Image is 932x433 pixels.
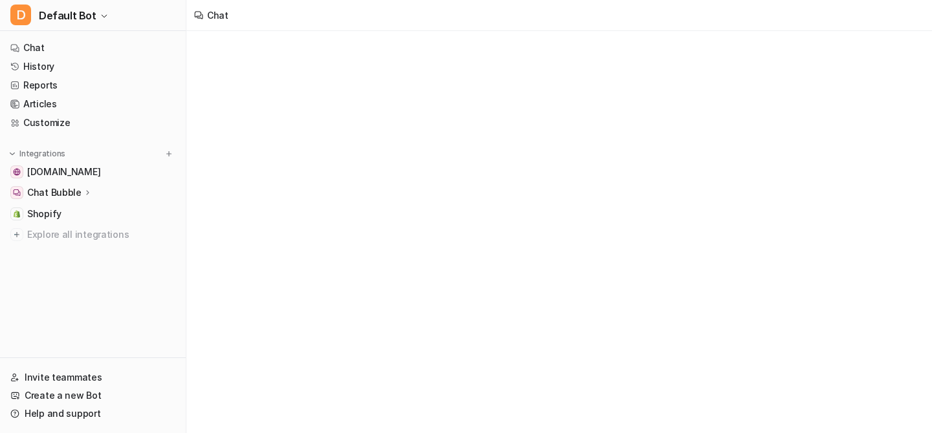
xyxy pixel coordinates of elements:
a: Help and support [5,405,181,423]
a: Invite teammates [5,368,181,386]
img: www.antoinetteferwerda.com.au [13,168,21,176]
img: explore all integrations [10,228,23,241]
img: expand menu [8,149,17,158]
a: Create a new Bot [5,386,181,405]
img: menu_add.svg [164,149,173,158]
span: Explore all integrations [27,224,175,245]
span: Default Bot [39,6,96,25]
a: Customize [5,114,181,132]
a: www.antoinetteferwerda.com.au[DOMAIN_NAME] [5,163,181,181]
p: Chat Bubble [27,186,82,199]
a: Articles [5,95,181,113]
a: Chat [5,39,181,57]
span: [DOMAIN_NAME] [27,165,100,178]
img: Shopify [13,210,21,218]
div: Chat [207,8,228,22]
a: Reports [5,76,181,94]
span: D [10,5,31,25]
button: Integrations [5,147,69,160]
p: Integrations [19,149,65,159]
a: ShopifyShopify [5,205,181,223]
span: Shopify [27,207,61,220]
a: Explore all integrations [5,226,181,244]
a: History [5,58,181,76]
img: Chat Bubble [13,189,21,196]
